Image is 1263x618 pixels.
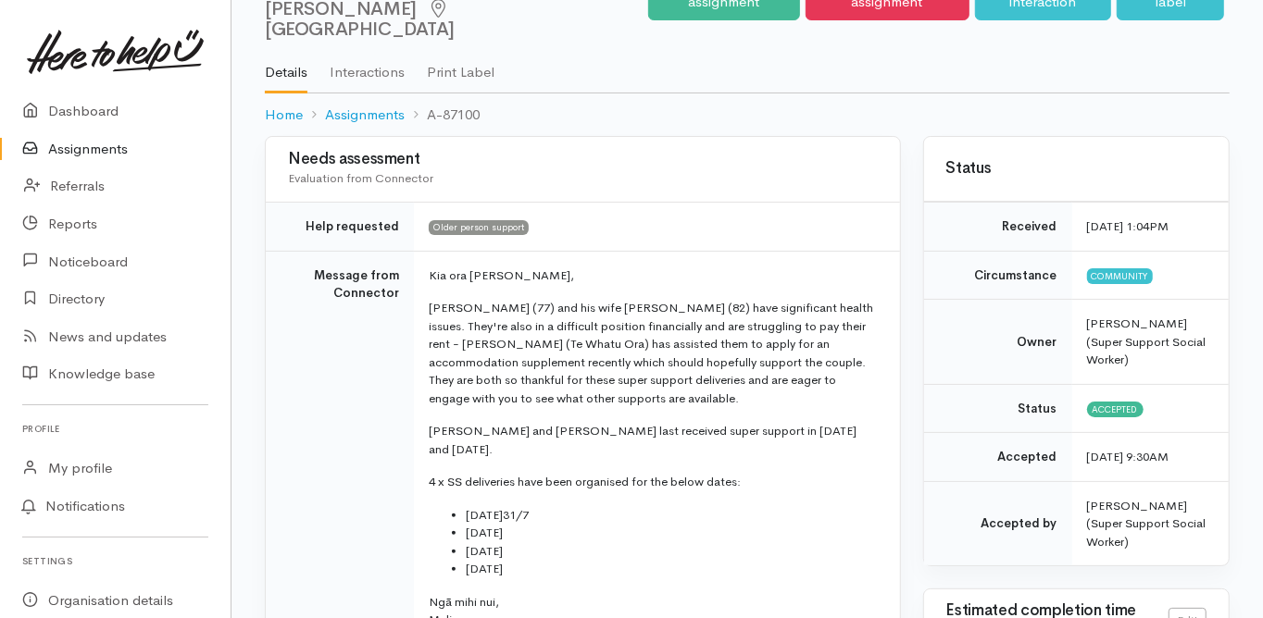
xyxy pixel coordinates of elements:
[1087,218,1169,234] time: [DATE] 1:04PM
[265,40,307,93] a: Details
[22,416,208,441] h6: Profile
[288,170,433,186] span: Evaluation from Connector
[466,506,878,525] li: [DATE]
[946,160,1207,178] h3: Status
[924,203,1072,252] td: Received
[1087,402,1144,416] span: Accepted
[1072,481,1229,565] td: [PERSON_NAME] (Super Support Social Worker)
[265,93,1230,137] nav: breadcrumb
[429,220,529,235] span: Older person support
[466,543,503,559] span: [DATE]
[1087,315,1207,367] span: [PERSON_NAME] (Super Support Social Worker)
[924,300,1072,385] td: Owner
[1087,268,1153,283] span: Community
[924,481,1072,565] td: Accepted by
[288,151,878,168] h3: Needs assessment
[924,433,1072,482] td: Accepted
[22,549,208,574] h6: Settings
[429,473,878,491] p: 4 x SS deliveries have been organised for the below dates:
[924,251,1072,300] td: Circumstance
[266,203,414,252] td: Help requested
[429,266,878,285] p: Kia ora [PERSON_NAME],
[325,105,405,126] a: Assignments
[265,105,303,126] a: Home
[427,40,494,92] a: Print Label
[429,422,878,458] p: [PERSON_NAME] and [PERSON_NAME] last received super support in [DATE] and [DATE].
[330,40,405,92] a: Interactions
[503,507,529,523] span: 31/7
[429,299,878,407] p: [PERSON_NAME] (77) and his wife [PERSON_NAME] (82) have significant health issues. They're also i...
[1087,449,1169,464] time: [DATE] 9:30AM
[466,561,503,576] span: [DATE]
[466,525,503,540] span: [DATE]
[924,384,1072,433] td: Status
[405,105,480,126] li: A-87100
